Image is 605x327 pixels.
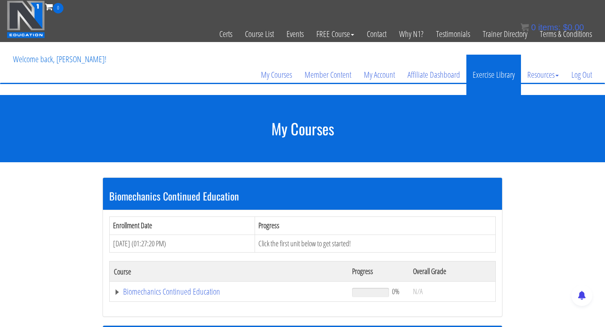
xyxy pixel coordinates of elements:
span: 0 [531,23,536,32]
a: Resources [521,55,565,95]
a: Course List [239,13,280,55]
a: My Account [358,55,401,95]
a: 0 [45,1,63,12]
span: items: [538,23,560,32]
img: icon11.png [521,23,529,32]
a: 0 items: $0.00 [521,23,584,32]
a: Log Out [565,55,598,95]
th: Enrollment Date [110,216,255,235]
th: Progress [348,261,409,282]
span: $ [563,23,568,32]
img: n1-education [7,0,45,38]
a: Member Content [298,55,358,95]
a: Testimonials [430,13,476,55]
a: Events [280,13,310,55]
a: Certs [213,13,239,55]
a: Terms & Conditions [534,13,598,55]
span: 0% [392,287,400,296]
a: FREE Course [310,13,360,55]
a: Trainer Directory [476,13,534,55]
h3: Biomechanics Continued Education [109,190,496,201]
a: Biomechanics Continued Education [114,287,344,296]
th: Course [110,261,348,282]
a: Why N1? [393,13,430,55]
a: Affiliate Dashboard [401,55,466,95]
span: 0 [53,3,63,13]
th: Overall Grade [409,261,495,282]
td: N/A [409,282,495,302]
td: [DATE] (01:27:20 PM) [110,235,255,253]
p: Welcome back, [PERSON_NAME]! [7,42,113,76]
a: My Courses [255,55,298,95]
th: Progress [255,216,495,235]
bdi: 0.00 [563,23,584,32]
td: Click the first unit below to get started! [255,235,495,253]
a: Exercise Library [466,55,521,95]
a: Contact [360,13,393,55]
